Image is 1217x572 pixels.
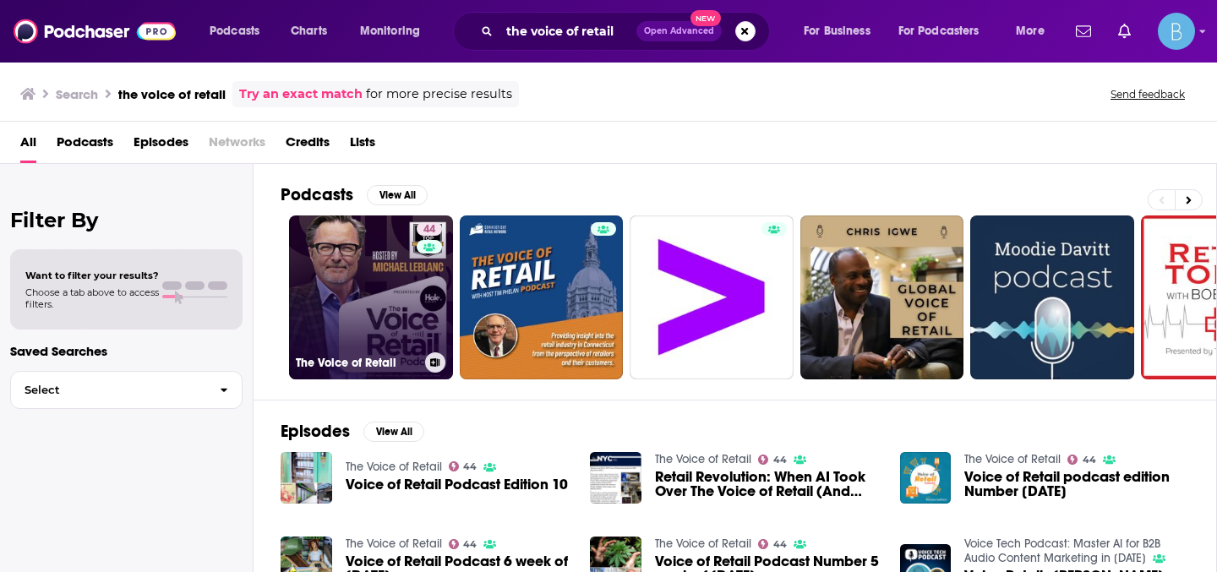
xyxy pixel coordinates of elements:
[1105,87,1190,101] button: Send feedback
[20,128,36,163] a: All
[346,460,442,474] a: The Voice of Retail
[118,86,226,102] h3: the voice of retail
[463,463,477,471] span: 44
[469,12,786,51] div: Search podcasts, credits, & more...
[57,128,113,163] a: Podcasts
[281,184,353,205] h2: Podcasts
[366,84,512,104] span: for more precise results
[281,452,332,504] img: Voice of Retail Podcast Edition 10
[644,27,714,35] span: Open Advanced
[363,422,424,442] button: View All
[636,21,722,41] button: Open AdvancedNew
[655,452,751,466] a: The Voice of Retail
[655,470,880,498] a: Retail Revolution: When AI Took Over The Voice of Retail (And Almost Nailed It)
[25,270,159,281] span: Want to filter your results?
[56,86,98,102] h3: Search
[1158,13,1195,50] button: Show profile menu
[423,221,435,238] span: 44
[289,215,453,379] a: 44The Voice of Retail
[773,456,787,464] span: 44
[758,455,787,465] a: 44
[280,18,337,45] a: Charts
[25,286,159,310] span: Choose a tab above to access filters.
[887,18,1004,45] button: open menu
[590,452,641,504] img: Retail Revolution: When AI Took Over The Voice of Retail (And Almost Nailed It)
[360,19,420,43] span: Monitoring
[346,477,568,492] a: Voice of Retail Podcast Edition 10
[417,222,442,236] a: 44
[655,537,751,551] a: The Voice of Retail
[964,470,1189,498] span: Voice of Retail podcast edition Number [DATE]
[11,384,206,395] span: Select
[1083,456,1096,464] span: 44
[296,356,418,370] h3: The Voice of Retail
[499,18,636,45] input: Search podcasts, credits, & more...
[690,10,721,26] span: New
[449,461,478,471] a: 44
[1158,13,1195,50] span: Logged in as BLASTmedia
[10,371,243,409] button: Select
[10,208,243,232] h2: Filter By
[463,541,477,548] span: 44
[900,452,952,504] img: Voice of Retail podcast edition Number 22 December 17
[286,128,330,163] a: Credits
[792,18,892,45] button: open menu
[14,15,176,47] img: Podchaser - Follow, Share and Rate Podcasts
[1004,18,1066,45] button: open menu
[239,84,363,104] a: Try an exact match
[10,343,243,359] p: Saved Searches
[209,128,265,163] span: Networks
[1111,17,1138,46] a: Show notifications dropdown
[1067,455,1096,465] a: 44
[348,18,442,45] button: open menu
[898,19,980,43] span: For Podcasters
[134,128,188,163] a: Episodes
[449,539,478,549] a: 44
[964,452,1061,466] a: The Voice of Retail
[1016,19,1045,43] span: More
[1069,17,1098,46] a: Show notifications dropdown
[198,18,281,45] button: open menu
[281,421,350,442] h2: Episodes
[758,539,787,549] a: 44
[367,185,428,205] button: View All
[291,19,327,43] span: Charts
[281,421,424,442] a: EpisodesView All
[964,537,1160,565] a: Voice Tech Podcast: Master AI for B2B Audio Content Marketing in 2025
[210,19,259,43] span: Podcasts
[1158,13,1195,50] img: User Profile
[773,541,787,548] span: 44
[350,128,375,163] a: Lists
[964,470,1189,498] a: Voice of Retail podcast edition Number 22 December 17
[804,19,870,43] span: For Business
[346,537,442,551] a: The Voice of Retail
[281,184,428,205] a: PodcastsView All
